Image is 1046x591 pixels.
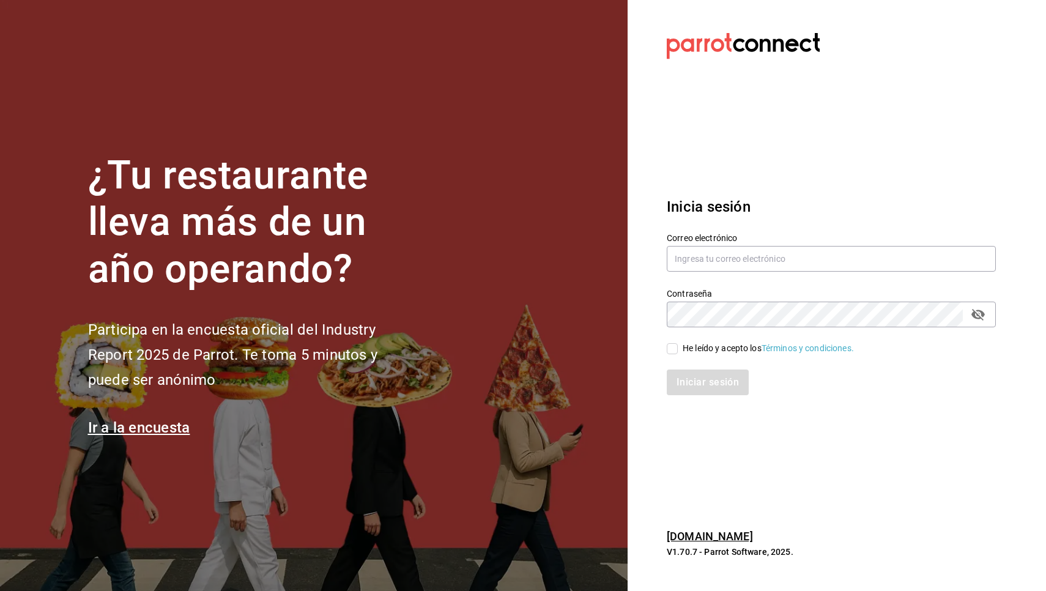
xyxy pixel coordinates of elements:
[88,152,418,293] h1: ¿Tu restaurante lleva más de un año operando?
[667,546,996,558] p: V1.70.7 - Parrot Software, 2025.
[667,196,996,218] h3: Inicia sesión
[667,233,996,242] label: Correo electrónico
[968,304,989,325] button: passwordField
[667,530,753,543] a: [DOMAIN_NAME]
[88,318,418,392] h2: Participa en la encuesta oficial del Industry Report 2025 de Parrot. Te toma 5 minutos y puede se...
[88,419,190,436] a: Ir a la encuesta
[683,342,854,355] div: He leído y acepto los
[667,289,996,297] label: Contraseña
[762,343,854,353] a: Términos y condiciones.
[667,246,996,272] input: Ingresa tu correo electrónico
